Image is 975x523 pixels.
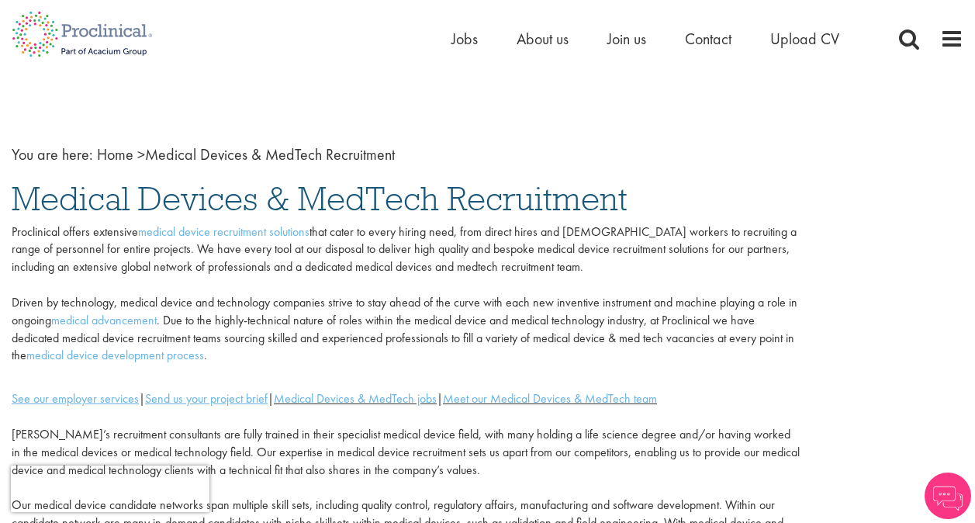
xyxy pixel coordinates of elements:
[607,29,646,49] a: Join us
[443,390,657,407] a: Meet our Medical Devices & MedTech team
[26,347,204,363] a: medical device development process
[138,223,309,240] a: medical device recruitment solutions
[12,178,628,220] span: Medical Devices & MedTech Recruitment
[685,29,731,49] a: Contact
[12,223,801,365] p: Proclinical offers extensive that cater to every hiring need, from direct hires and [DEMOGRAPHIC_...
[274,390,437,407] a: Medical Devices & MedTech jobs
[12,144,93,165] span: You are here:
[97,144,133,165] a: breadcrumb link to Home
[770,29,839,49] a: Upload CV
[517,29,569,49] a: About us
[97,144,395,165] span: Medical Devices & MedTech Recruitment
[12,390,801,408] div: | | |
[51,312,157,328] a: medical advancement
[12,390,139,407] a: See our employer services
[11,466,209,512] iframe: reCAPTCHA
[137,144,145,165] span: >
[145,390,268,407] a: Send us your project brief
[925,473,971,519] img: Chatbot
[451,29,478,49] a: Jobs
